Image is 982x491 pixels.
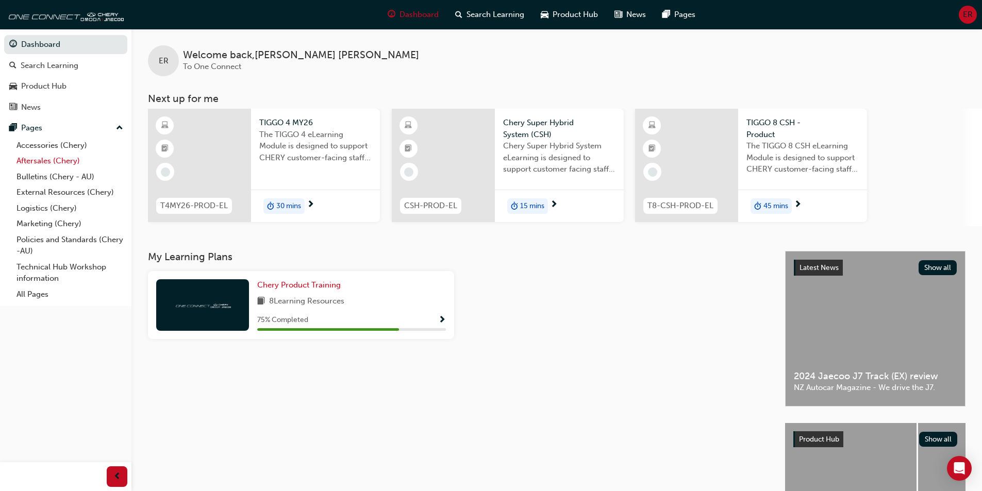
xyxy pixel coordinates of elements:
[648,167,657,177] span: learningRecordVerb_NONE-icon
[276,200,301,212] span: 30 mins
[267,199,274,213] span: duration-icon
[392,109,624,222] a: CSH-PROD-ELChery Super Hybrid System (CSH)Chery Super Hybrid System eLearning is designed to supp...
[455,8,462,21] span: search-icon
[959,6,977,24] button: ER
[9,82,17,91] span: car-icon
[400,9,439,21] span: Dashboard
[532,4,606,25] a: car-iconProduct Hub
[553,9,598,21] span: Product Hub
[919,432,958,447] button: Show all
[257,279,345,291] a: Chery Product Training
[259,117,372,129] span: TIGGO 4 MY26
[174,300,231,310] img: oneconnect
[183,62,241,71] span: To One Connect
[785,251,966,407] a: Latest NewsShow all2024 Jaecoo J7 Track (EX) reviewNZ Autocar Magazine - We drive the J7.
[674,9,695,21] span: Pages
[467,9,524,21] span: Search Learning
[503,117,615,140] span: Chery Super Hybrid System (CSH)
[447,4,532,25] a: search-iconSearch Learning
[746,117,859,140] span: TIGGO 8 CSH - Product
[647,200,713,212] span: T8-CSH-PROD-EL
[799,435,839,444] span: Product Hub
[183,49,419,61] span: Welcome back , [PERSON_NAME] [PERSON_NAME]
[307,200,314,210] span: next-icon
[269,295,344,308] span: 8 Learning Resources
[520,200,544,212] span: 15 mins
[12,184,127,200] a: External Resources (Chery)
[919,260,957,275] button: Show all
[635,109,867,222] a: T8-CSH-PROD-ELTIGGO 8 CSH - ProductThe TIGGO 8 CSH eLearning Module is designed to support CHERY ...
[116,122,123,135] span: up-icon
[12,138,127,154] a: Accessories (Chery)
[648,142,656,156] span: booktick-icon
[405,142,412,156] span: booktick-icon
[21,101,41,113] div: News
[794,382,957,394] span: NZ Autocar Magazine - We drive the J7.
[4,77,127,96] a: Product Hub
[754,199,761,213] span: duration-icon
[9,103,17,112] span: news-icon
[9,40,17,49] span: guage-icon
[763,200,788,212] span: 45 mins
[9,124,17,133] span: pages-icon
[438,316,446,325] span: Show Progress
[4,35,127,54] a: Dashboard
[12,169,127,185] a: Bulletins (Chery - AU)
[259,129,372,164] span: The TIGGO 4 eLearning Module is designed to support CHERY customer-facing staff with the product ...
[161,142,169,156] span: booktick-icon
[131,93,982,105] h3: Next up for me
[12,200,127,216] a: Logistics (Chery)
[113,470,121,483] span: prev-icon
[4,33,127,118] button: DashboardSearch LearningProduct HubNews
[626,9,646,21] span: News
[21,80,66,92] div: Product Hub
[5,4,124,25] img: oneconnect
[12,286,127,302] a: All Pages
[12,216,127,232] a: Marketing (Chery)
[511,199,518,213] span: duration-icon
[404,200,457,212] span: CSH-PROD-EL
[159,55,169,67] span: ER
[438,314,446,327] button: Show Progress
[541,8,548,21] span: car-icon
[614,8,622,21] span: news-icon
[662,8,670,21] span: pages-icon
[4,118,127,138] button: Pages
[648,119,656,132] span: learningResourceType_ELEARNING-icon
[793,431,957,448] a: Product HubShow all
[800,263,839,272] span: Latest News
[654,4,704,25] a: pages-iconPages
[148,251,769,263] h3: My Learning Plans
[21,122,42,134] div: Pages
[794,260,957,276] a: Latest NewsShow all
[12,259,127,286] a: Technical Hub Workshop information
[257,280,341,290] span: Chery Product Training
[503,140,615,175] span: Chery Super Hybrid System eLearning is designed to support customer facing staff with the underst...
[746,140,859,175] span: The TIGGO 8 CSH eLearning Module is designed to support CHERY customer-facing staff with the prod...
[405,119,412,132] span: learningResourceType_ELEARNING-icon
[963,9,973,21] span: ER
[160,200,228,212] span: T4MY26-PROD-EL
[257,314,308,326] span: 75 % Completed
[379,4,447,25] a: guage-iconDashboard
[404,167,413,177] span: learningRecordVerb_NONE-icon
[947,456,972,481] div: Open Intercom Messenger
[12,232,127,259] a: Policies and Standards (Chery -AU)
[257,295,265,308] span: book-icon
[388,8,395,21] span: guage-icon
[9,61,16,71] span: search-icon
[161,167,170,177] span: learningRecordVerb_NONE-icon
[161,119,169,132] span: learningResourceType_ELEARNING-icon
[4,56,127,75] a: Search Learning
[148,109,380,222] a: T4MY26-PROD-ELTIGGO 4 MY26The TIGGO 4 eLearning Module is designed to support CHERY customer-faci...
[12,153,127,169] a: Aftersales (Chery)
[4,98,127,117] a: News
[794,370,957,382] span: 2024 Jaecoo J7 Track (EX) review
[794,200,802,210] span: next-icon
[550,200,558,210] span: next-icon
[21,60,78,72] div: Search Learning
[606,4,654,25] a: news-iconNews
